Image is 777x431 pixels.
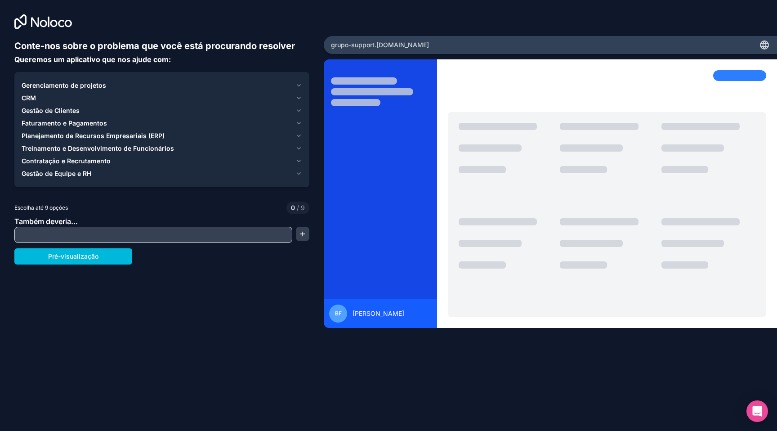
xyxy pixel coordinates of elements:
div: Abra o Intercom Messenger [746,400,768,422]
button: Gerenciamento de projetos [22,79,302,92]
font: 9 [301,204,305,211]
font: Conte-nos sobre o problema que você está procurando resolver [14,40,295,51]
font: Planejamento de Recursos Empresariais (ERP) [22,132,165,139]
font: Contratação e Recrutamento [22,157,111,165]
font: Gestão de Equipe e RH [22,170,91,177]
font: Pré-visualização [48,252,98,260]
font: BF [335,310,342,317]
button: Treinamento e Desenvolvimento de Funcionários [22,142,302,155]
font: .[DOMAIN_NAME] [375,41,429,49]
font: Escolha até 9 opções [14,204,68,211]
font: Gestão de Clientes [22,107,80,114]
font: / [297,204,299,211]
font: Também deveria... [14,217,78,226]
button: Faturamento e Pagamentos [22,117,302,130]
button: Gestão de Equipe e RH [22,167,302,180]
font: [PERSON_NAME] [353,310,404,317]
button: CRM [22,92,302,104]
font: CRM [22,94,36,102]
button: Pré-visualização [14,248,132,265]
font: Faturamento e Pagamentos [22,119,107,127]
font: Queremos um aplicativo que nos ajude com: [14,55,171,64]
font: 0 [291,204,295,211]
font: grupo-support [331,41,375,49]
button: Contratação e Recrutamento [22,155,302,167]
button: Gestão de Clientes [22,104,302,117]
button: Planejamento de Recursos Empresariais (ERP) [22,130,302,142]
font: Gerenciamento de projetos [22,81,106,89]
font: Treinamento e Desenvolvimento de Funcionários [22,144,174,152]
